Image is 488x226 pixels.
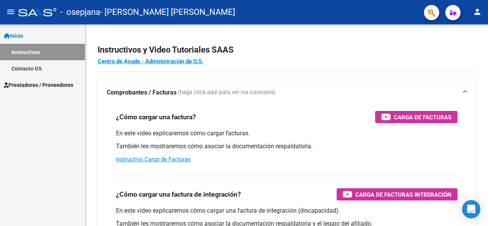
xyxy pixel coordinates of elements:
[116,207,457,215] p: En este video explicaremos cómo cargar una factura de integración (discapacidad).
[473,7,482,16] mat-icon: person
[355,190,451,199] span: Carga de Facturas Integración
[100,4,235,21] span: - [PERSON_NAME] [PERSON_NAME]
[337,188,457,200] button: Carga de Facturas Integración
[116,189,241,200] h3: ¿Cómo cargar una factura de integración?
[178,88,275,97] span: (haga click aquí para ver los tutoriales)
[98,58,203,65] a: Centro de Ayuda - Administración de O.S.
[116,156,191,163] a: Instructivo Carga de Facturas
[462,200,480,218] div: Open Intercom Messenger
[394,112,451,122] span: Carga de Facturas
[107,88,177,97] strong: Comprobantes / Facturas
[6,7,15,16] mat-icon: menu
[375,111,457,123] button: Carga de Facturas
[60,4,100,21] span: - osepjana
[4,81,73,89] span: Prestadores / Proveedores
[98,43,476,57] h2: Instructivos y Video Tutoriales SAAS
[98,80,476,105] mat-expansion-panel-header: Comprobantes / Facturas (haga click aquí para ver los tutoriales)
[116,129,457,138] p: En este video explicaremos cómo cargar facturas.
[116,142,457,151] p: También les mostraremos cómo asociar la documentación respaldatoria.
[116,112,196,122] h3: ¿Cómo cargar una factura?
[4,32,23,40] span: Inicio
